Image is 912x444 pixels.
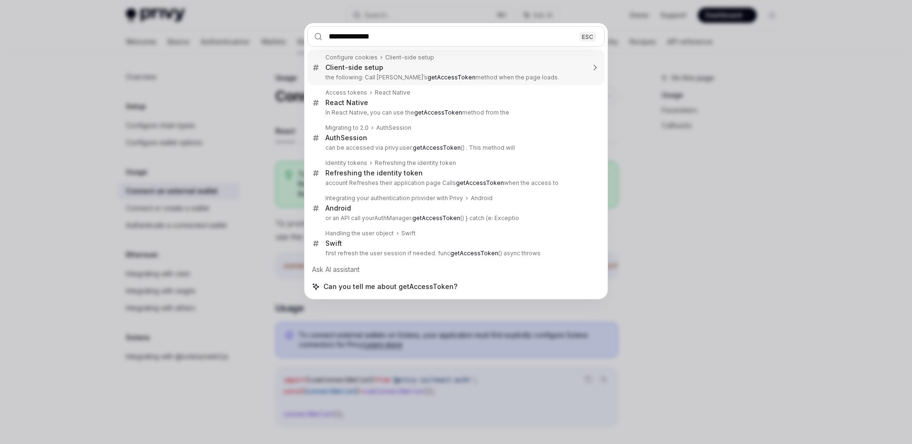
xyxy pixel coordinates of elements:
[307,261,605,278] div: Ask AI assistant
[579,31,596,41] div: ESC
[325,169,423,177] div: Refreshing the identity token
[325,98,368,107] div: React Native
[325,250,585,257] p: first refresh the user session if needed. func () async throws
[325,179,585,187] p: account Refreshes their application page Calls when the access to
[325,74,585,81] p: the following: Call [PERSON_NAME]’s method when the page loads.
[325,159,367,167] div: Identity tokens
[325,63,383,72] div: Client-side setup
[375,159,456,167] div: Refreshing the identity token
[427,74,475,81] b: getAccessToken
[450,250,498,257] b: getAccessToken
[325,204,351,212] div: Android
[325,109,585,116] p: In React Native, you can use the method from the
[323,282,457,291] span: Can you tell me about getAccessToken?
[325,194,463,202] div: Integrating your authentication provider with Privy
[325,230,394,237] div: Handling the user object
[456,179,504,186] b: getAccessToken
[414,109,462,116] b: getAccessToken
[325,54,378,61] div: Configure cookies
[376,124,411,132] div: AuthSession
[471,194,493,202] div: Android
[325,239,342,248] div: Swift
[325,144,585,152] p: can be accessed via privy.user. () . This method will
[375,89,410,97] div: React Native
[412,214,460,222] b: getAccessToken
[325,214,585,222] p: or an API call yourAuthManager. () } catch (e: Exceptio
[401,230,416,237] div: Swift
[325,134,367,142] div: AuthSession
[413,144,461,151] b: getAccessToken
[325,89,367,97] div: Access tokens
[325,124,369,132] div: Migrating to 2.0
[385,54,434,61] div: Client-side setup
